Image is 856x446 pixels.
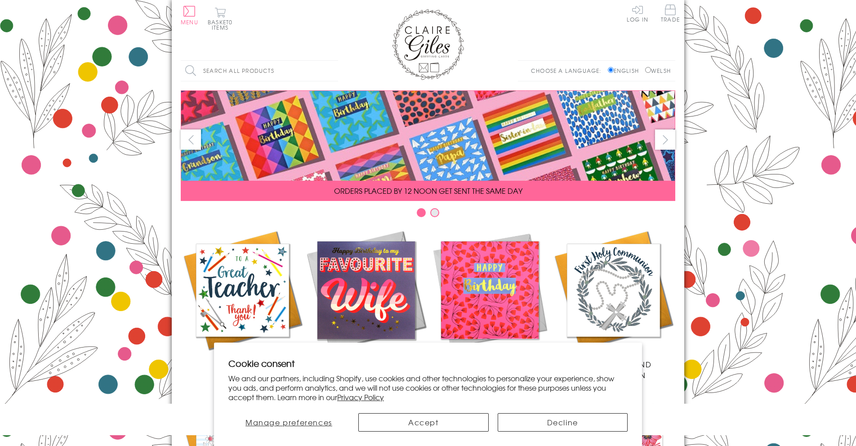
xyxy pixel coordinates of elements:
[608,67,643,75] label: English
[661,4,680,24] a: Trade
[181,6,198,25] button: Menu
[627,4,648,22] a: Log In
[208,7,232,30] button: Basket0 items
[661,4,680,22] span: Trade
[228,374,628,401] p: We and our partners, including Shopify, use cookies and other technologies to personalize your ex...
[655,129,675,150] button: next
[181,208,675,222] div: Carousel Pagination
[212,18,232,31] span: 0 items
[334,185,522,196] span: ORDERS PLACED BY 12 NOON GET SENT THE SAME DAY
[645,67,671,75] label: Welsh
[181,61,338,81] input: Search all products
[329,61,338,81] input: Search
[428,228,552,370] a: Birthdays
[304,228,428,370] a: New Releases
[392,9,464,80] img: Claire Giles Greetings Cards
[358,413,489,432] button: Accept
[337,392,384,402] a: Privacy Policy
[498,413,628,432] button: Decline
[531,67,606,75] p: Choose a language:
[181,228,304,370] a: Academic
[181,129,201,150] button: prev
[245,417,332,428] span: Manage preferences
[417,208,426,217] button: Carousel Page 1 (Current Slide)
[608,67,614,73] input: English
[430,208,439,217] button: Carousel Page 2
[181,18,198,26] span: Menu
[552,228,675,380] a: Communion and Confirmation
[228,413,349,432] button: Manage preferences
[645,67,651,73] input: Welsh
[228,357,628,370] h2: Cookie consent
